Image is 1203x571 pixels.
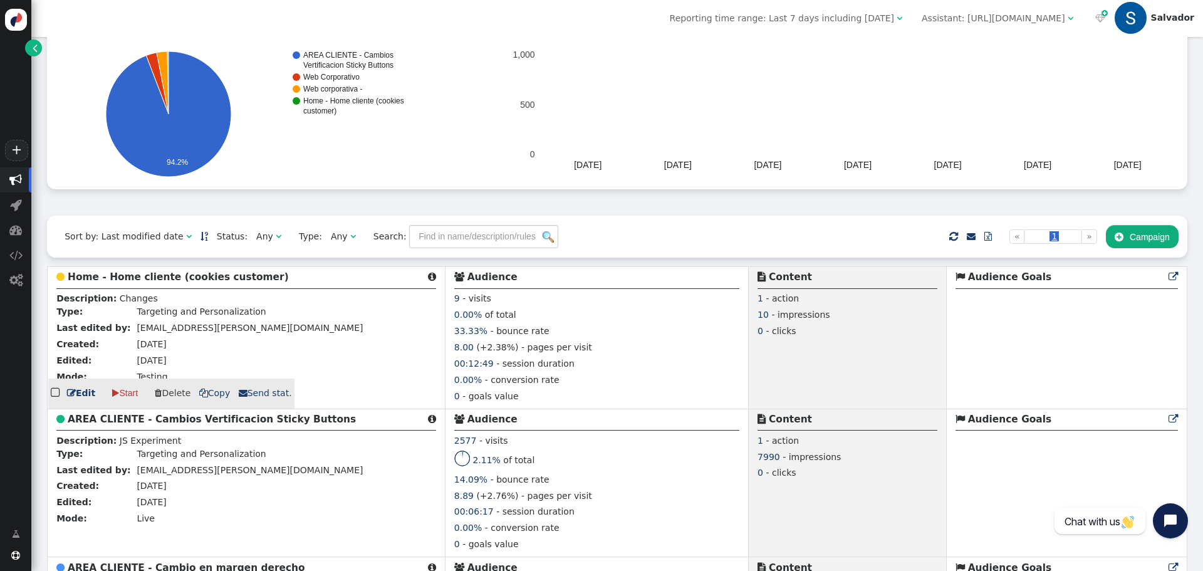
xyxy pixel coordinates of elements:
span: 0 [758,468,763,478]
b: Last edited by: [56,465,130,475]
span:  [155,389,162,397]
span:  [12,528,20,541]
span: 1 [1049,231,1059,241]
span: 0.00% [454,310,482,320]
span: 10 [758,310,769,320]
text: [DATE] [754,160,781,170]
span: - pages per visit [521,342,592,352]
span: - impressions [783,452,841,462]
span: (+2.38%) [476,342,518,352]
span: Live [137,513,155,523]
a: Copy [199,387,231,400]
span: - impressions [771,310,830,320]
span: - action [766,436,799,446]
span:  [186,232,192,241]
span: Targeting and Personalization [137,449,266,459]
span:  [758,414,766,424]
span:  [956,414,965,424]
span:  [1101,8,1108,19]
b: Audience [467,271,518,283]
a: Delete [155,388,193,398]
span: 0 [758,326,763,336]
b: Content [769,271,812,283]
a:  [967,231,976,241]
span: 2.11% [472,454,500,464]
span:  [33,41,38,55]
span: - session duration [496,359,575,369]
span:  [67,389,76,397]
b: Content [769,414,812,425]
span: - session duration [496,506,575,516]
a:  [200,231,208,241]
b: Edited: [56,497,91,507]
span:  [51,384,62,401]
span:  [1068,14,1073,23]
span:  [9,249,23,261]
span: Sorted in descending order [200,232,208,241]
text: AREA CLIENTE - Cambios [303,51,393,60]
a: » [1081,229,1097,244]
span:  [956,272,965,281]
button: Campaign [1106,225,1179,248]
div: Sort by: Last modified date [65,230,183,243]
span:  [9,174,22,186]
b: Mode: [56,513,87,523]
span: - clicks [766,326,796,336]
div: Any [331,230,348,243]
span: of total [485,310,516,320]
span:  [276,232,281,241]
img: logo-icon.svg [5,9,27,31]
span: 0.00% [454,375,482,385]
a: Edit [67,387,95,400]
svg: A chart. [56,51,501,177]
span: - bounce rate [491,474,549,485]
span:  [56,414,65,424]
span: 1 [758,436,763,446]
text: [DATE] [1024,160,1051,170]
span:  [967,232,976,241]
span: - pages per visit [521,491,592,501]
span: JS Experiment [120,436,181,446]
span:  [56,272,65,281]
a:  [25,39,42,56]
span:  [1169,414,1178,424]
span:  [10,199,22,211]
text: [DATE] [574,160,601,170]
span: [DATE] [137,481,166,491]
span: [DATE] [137,497,166,507]
span: Copy [199,388,231,398]
span:  [199,389,208,397]
a:  [3,523,29,545]
a:   [1093,12,1108,25]
a:  [1169,271,1178,283]
b: Description: [56,293,117,303]
span: Search: [365,231,407,241]
span: 33.33% [454,326,487,336]
span: of total [503,454,534,464]
b: Created: [56,481,99,491]
span: 14.09% [454,474,487,485]
span: 00:06:17 [454,506,494,516]
span: 1 [758,293,763,303]
text: [DATE] [664,160,692,170]
text: 0 [530,149,535,159]
span: Reporting time range: Last 7 days including [DATE] [670,13,894,23]
b: Description: [56,436,117,446]
span:  [1169,272,1178,281]
span: - conversion rate [485,523,560,533]
b: Audience [467,414,518,425]
a: + [5,140,28,161]
text: 500 [520,100,535,110]
span: - conversion rate [485,375,560,385]
b: Audience Goals [968,271,1052,283]
span: 0.00% [454,523,482,533]
div: Salvador [1151,13,1194,23]
b: Edited: [56,355,91,365]
span: 0 [454,391,460,401]
input: Find in name/description/rules [409,225,558,248]
span: - bounce rate [491,326,549,336]
span:  [1115,232,1123,242]
div: Any [256,230,273,243]
b: Type: [56,306,83,317]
